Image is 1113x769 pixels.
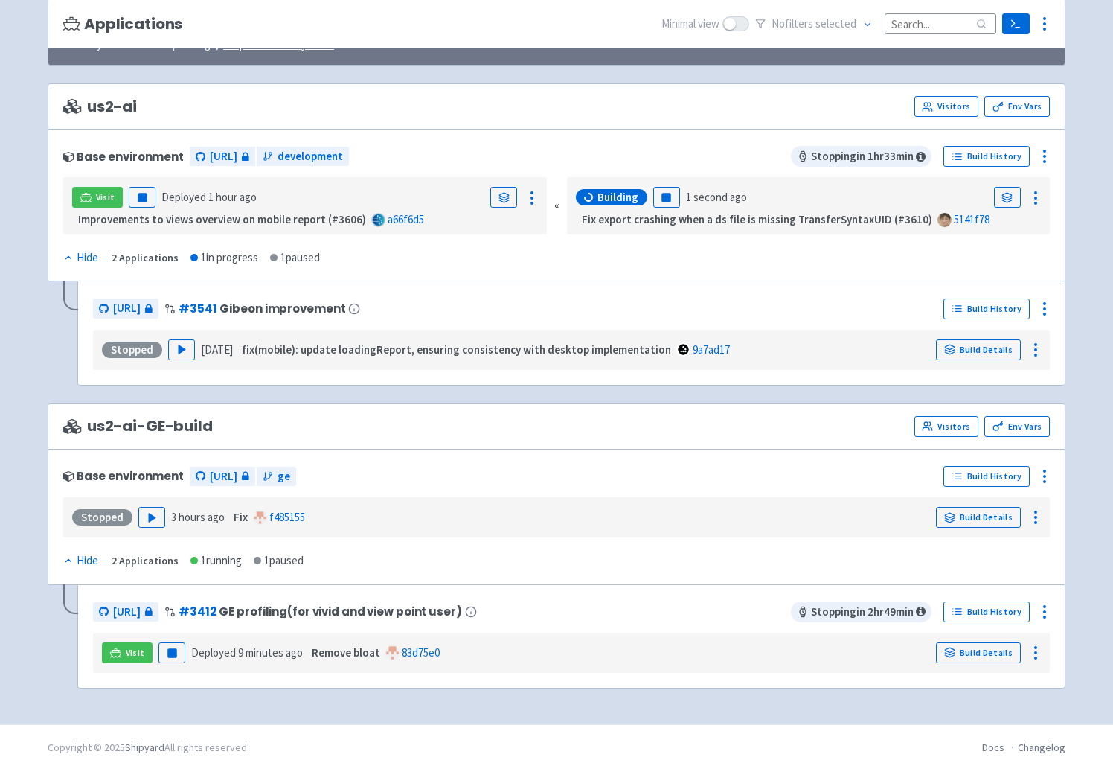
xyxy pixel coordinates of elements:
button: Pause [129,187,155,208]
span: Stopping in 2 hr 49 min [791,602,931,622]
span: Building [597,190,638,205]
a: [URL] [93,602,158,622]
a: #3412 [179,604,216,619]
span: Stopping in 1 hr 33 min [791,146,931,167]
span: Deployed [191,645,303,660]
a: Build Details [936,339,1021,360]
button: Play [168,339,195,360]
a: Build Details [936,642,1021,663]
a: Env Vars [984,416,1050,437]
div: 1 paused [270,249,320,267]
a: Terminal [1002,13,1030,34]
span: us2-ai-GE-build [63,418,213,435]
div: 1 paused [254,552,304,569]
strong: fix(mobile): update loadingReport, ensuring consistency with desktop implementation [242,342,671,357]
span: [URL] [113,300,141,317]
span: [URL] [210,468,237,485]
span: us2-ai [63,98,137,115]
a: Visitors [914,96,978,117]
a: #3541 [179,301,216,316]
span: ge [278,468,290,485]
u: Request more drydocks [223,37,334,51]
span: Deployed [161,190,257,204]
span: GE profiling(for vivid and view point user) [219,605,461,618]
span: Minimal view [661,16,719,33]
a: Build History [943,466,1030,487]
span: [URL] [113,604,141,621]
a: Visitors [914,416,978,437]
span: selected [815,16,856,31]
a: Build History [943,602,1030,622]
div: Hide [63,552,98,569]
div: Base environment [63,470,184,482]
input: Search... [885,13,996,33]
a: Build Details [936,507,1021,528]
a: Visit [72,187,123,208]
div: 1 running [190,552,242,569]
a: Visit [102,642,153,663]
span: development [278,148,343,165]
div: 1 in progress [190,249,258,267]
button: Play [138,507,165,528]
time: 1 second ago [686,190,747,204]
strong: Improvements to views overview on mobile report (#3606) [78,212,366,226]
strong: Fix export crashing when a ds file is missing TransferSyntaxUID (#3610) [582,212,932,226]
a: Changelog [1018,741,1065,754]
span: [URL] [210,148,237,165]
time: [DATE] [201,342,233,357]
div: Base environment [63,150,184,163]
a: 83d75e0 [402,645,440,660]
span: Visit [126,647,145,659]
div: Copyright © 2025 All rights reserved. [48,740,249,756]
strong: Fix [234,510,248,524]
div: 2 Applications [112,249,179,267]
a: 5141f78 [954,212,989,226]
div: Hide [63,249,98,267]
button: Hide [63,552,100,569]
a: Shipyard [125,741,164,754]
span: No filter s [772,16,856,33]
h3: Applications [63,16,182,33]
a: [URL] [190,467,255,487]
span: Gibeon improvement [219,302,345,315]
div: « [554,177,559,234]
button: Pause [158,642,185,663]
a: a66f6d5 [388,212,424,226]
a: Env Vars [984,96,1050,117]
a: ge [257,467,296,487]
strong: Remove bloat [312,645,380,660]
a: development [257,147,349,167]
a: Build History [943,146,1030,167]
div: 2 Applications [112,552,179,569]
div: Stopped [102,342,162,358]
a: [URL] [93,299,158,319]
button: Pause [653,187,680,208]
a: [URL] [190,147,255,167]
time: 1 hour ago [208,190,257,204]
button: Hide [63,249,100,267]
a: 9a7ad17 [693,342,730,357]
a: f485155 [269,510,305,524]
time: 9 minutes ago [238,645,303,660]
time: 3 hours ago [171,510,225,524]
div: Stopped [72,509,132,526]
a: Docs [982,741,1004,754]
span: Visit [96,191,115,203]
a: Build History [943,299,1030,319]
